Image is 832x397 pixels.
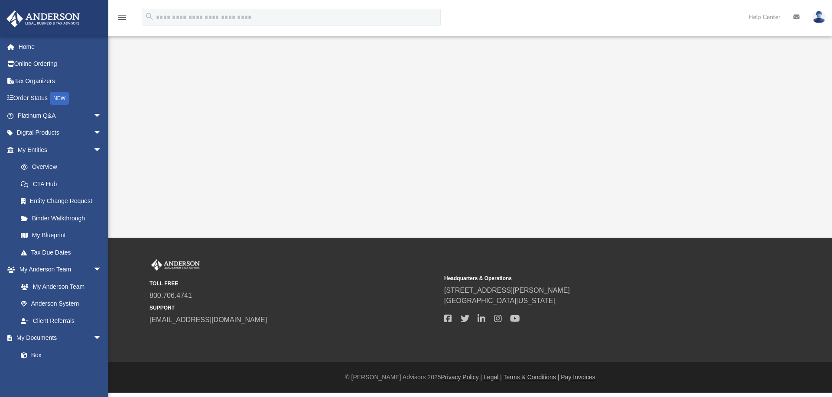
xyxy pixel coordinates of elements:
[444,274,733,282] small: Headquarters & Operations
[93,124,110,142] span: arrow_drop_down
[149,259,201,271] img: Anderson Advisors Platinum Portal
[6,72,115,90] a: Tax Organizers
[6,55,115,73] a: Online Ordering
[4,10,82,27] img: Anderson Advisors Platinum Portal
[12,346,106,364] a: Box
[444,297,555,304] a: [GEOGRAPHIC_DATA][US_STATE]
[108,373,832,382] div: © [PERSON_NAME] Advisors 2025
[93,261,110,279] span: arrow_drop_down
[93,141,110,159] span: arrow_drop_down
[12,278,106,295] a: My Anderson Team
[6,329,110,347] a: My Documentsarrow_drop_down
[6,90,115,107] a: Order StatusNEW
[12,193,115,210] a: Entity Change Request
[12,158,115,176] a: Overview
[93,329,110,347] span: arrow_drop_down
[6,141,115,158] a: My Entitiesarrow_drop_down
[149,304,438,312] small: SUPPORT
[50,92,69,105] div: NEW
[504,374,559,381] a: Terms & Conditions |
[6,124,115,142] a: Digital Productsarrow_drop_down
[6,107,115,124] a: Platinum Q&Aarrow_drop_down
[12,312,110,329] a: Client Referrals
[12,364,110,381] a: Meeting Minutes
[441,374,482,381] a: Privacy Policy |
[6,261,110,278] a: My Anderson Teamarrow_drop_down
[12,295,110,313] a: Anderson System
[444,287,570,294] a: [STREET_ADDRESS][PERSON_NAME]
[117,16,127,23] a: menu
[12,227,110,244] a: My Blueprint
[145,12,154,21] i: search
[149,280,438,287] small: TOLL FREE
[12,175,115,193] a: CTA Hub
[117,12,127,23] i: menu
[93,107,110,125] span: arrow_drop_down
[12,244,115,261] a: Tax Due Dates
[149,292,192,299] a: 800.706.4741
[12,210,115,227] a: Binder Walkthrough
[561,374,595,381] a: Pay Invoices
[484,374,502,381] a: Legal |
[149,316,267,323] a: [EMAIL_ADDRESS][DOMAIN_NAME]
[6,38,115,55] a: Home
[812,11,825,23] img: User Pic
